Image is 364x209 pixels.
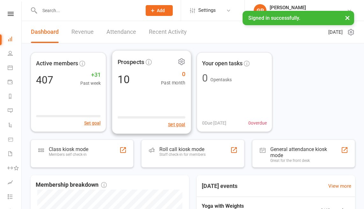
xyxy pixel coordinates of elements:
input: Search... [38,6,137,15]
span: 0 overdue [248,119,267,126]
div: 407 [36,75,53,85]
span: Signed in successfully. [248,15,300,21]
a: Recent Activity [149,21,187,43]
div: Great for the front desk [270,158,341,163]
a: Payments [8,76,22,90]
span: +31 [80,70,101,80]
a: Dashboard [31,21,59,43]
span: 0 Due [DATE] [202,119,226,126]
span: Prospects [117,57,144,67]
a: Product Sales [8,133,22,147]
a: Assessments [8,176,22,190]
a: View more [328,182,351,190]
span: Active members [36,59,78,68]
span: Past week [80,80,101,87]
button: Set goal [84,119,101,126]
a: Dashboard [8,32,22,47]
span: Add [157,8,165,13]
span: Settings [198,3,216,18]
button: Set goal [168,121,185,128]
div: [PERSON_NAME] [270,5,347,11]
a: Reports [8,90,22,104]
span: Your open tasks [202,59,243,68]
a: Revenue [71,21,94,43]
div: Australian School of Meditation & Yoga [270,11,347,16]
a: Attendance [106,21,136,43]
button: × [342,11,353,25]
div: Members self check-in [49,152,88,157]
a: People [8,47,22,61]
span: Open tasks [210,77,232,82]
a: Calendar [8,61,22,76]
div: GP [254,4,266,17]
div: Class kiosk mode [49,146,88,152]
span: Past month [161,79,185,87]
div: General attendance kiosk mode [270,146,341,158]
div: 0 [202,73,208,83]
div: 10 [117,74,129,85]
h3: [DATE] events [197,180,243,192]
div: Staff check-in for members [159,152,206,157]
div: Roll call kiosk mode [159,146,206,152]
span: Membership breakdown [36,180,107,190]
span: [DATE] [328,28,343,36]
span: 0 [161,69,185,79]
button: Add [146,5,173,16]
